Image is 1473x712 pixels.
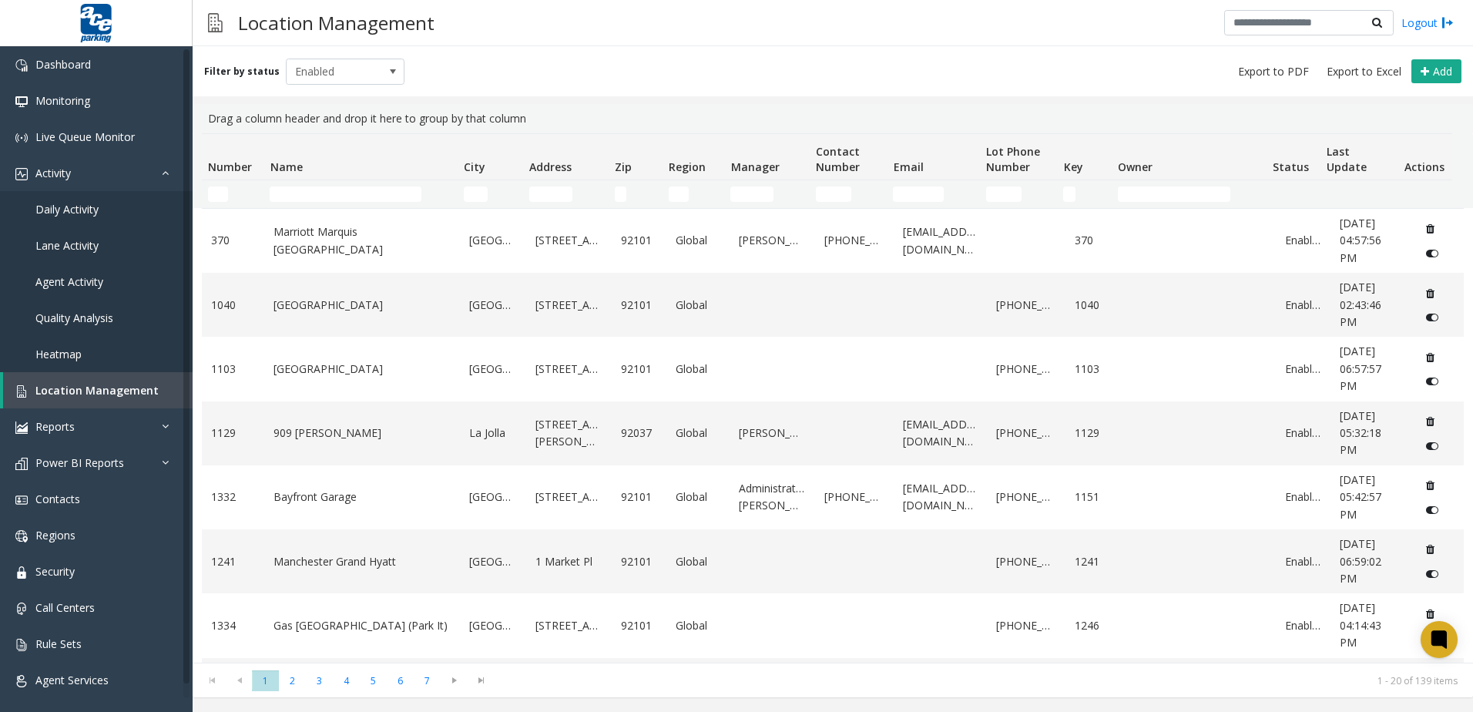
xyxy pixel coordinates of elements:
a: [PHONE_NUMBER] [996,297,1055,314]
a: 1040 [211,297,255,314]
a: Global [676,425,720,442]
td: Contact Number Filter [810,180,887,208]
a: 92101 [621,297,657,314]
td: Manager Filter [724,180,810,208]
span: Security [35,564,75,579]
a: Enabled [1285,553,1321,570]
span: Email [894,160,924,174]
button: Disable [1418,305,1447,330]
a: [STREET_ADDRESS] [535,617,603,634]
img: 'icon' [15,96,28,108]
a: [DATE] 06:59:02 PM [1340,536,1399,587]
a: [EMAIL_ADDRESS][DOMAIN_NAME] [903,223,978,258]
a: [GEOGRAPHIC_DATA] [469,297,517,314]
img: 'icon' [15,421,28,434]
img: 'icon' [15,168,28,180]
a: [STREET_ADDRESS] [535,361,603,378]
button: Delete [1418,345,1443,370]
a: 92101 [621,617,657,634]
img: 'icon' [15,639,28,651]
span: [DATE] 05:42:57 PM [1340,472,1381,522]
a: Global [676,297,720,314]
span: Activity [35,166,71,180]
td: Name Filter [263,180,457,208]
a: 1129 [1075,425,1111,442]
span: Owner [1118,160,1153,174]
span: Page 1 [252,670,279,691]
span: [DATE] 06:57:57 PM [1340,344,1381,393]
a: [EMAIL_ADDRESS][DOMAIN_NAME] [903,416,978,451]
span: Dashboard [35,57,91,72]
a: [EMAIL_ADDRESS][DOMAIN_NAME] [903,480,978,515]
a: Enabled [1285,297,1321,314]
span: Call Centers [35,600,95,615]
input: Name Filter [270,186,421,202]
button: Disable [1418,241,1447,266]
img: 'icon' [15,566,28,579]
a: 92101 [621,553,657,570]
img: 'icon' [15,132,28,144]
a: 1246 [1075,617,1111,634]
button: Delete [1418,473,1443,498]
div: Drag a column header and drop it here to group by that column [202,104,1464,133]
span: Contacts [35,492,80,506]
td: Email Filter [887,180,980,208]
img: 'icon' [15,530,28,542]
a: [GEOGRAPHIC_DATA] [469,361,517,378]
span: Region [669,160,706,174]
a: Enabled [1285,489,1321,505]
a: 92101 [621,232,657,249]
span: Agent Services [35,673,109,687]
span: Add [1433,64,1452,79]
span: Page 4 [333,670,360,691]
span: Power BI Reports [35,455,124,470]
td: City Filter [458,180,523,208]
span: Location Management [35,383,159,398]
th: Actions [1398,134,1452,180]
span: Monitoring [35,93,90,108]
a: [GEOGRAPHIC_DATA] [469,617,517,634]
a: [GEOGRAPHIC_DATA] [273,361,451,378]
span: Enabled [287,59,381,84]
a: [PHONE_NUMBER] [824,232,884,249]
a: [STREET_ADDRESS][PERSON_NAME] [535,416,603,451]
span: [DATE] 04:14:43 PM [1340,600,1381,650]
kendo-pager-info: 1 - 20 of 139 items [504,674,1458,687]
span: Go to the next page [444,674,465,687]
span: Page 3 [306,670,333,691]
span: [DATE] 06:59:02 PM [1340,536,1381,586]
td: Owner Filter [1112,180,1267,208]
a: [STREET_ADDRESS] [535,489,603,505]
button: Disable [1418,369,1447,394]
a: 1151 [1075,489,1111,505]
a: Gas [GEOGRAPHIC_DATA] (Park It) [273,617,451,634]
span: Address [529,160,572,174]
span: Contact Number [816,144,860,174]
img: 'icon' [15,494,28,506]
a: [STREET_ADDRESS] [535,297,603,314]
span: Last Update [1327,144,1367,174]
a: [DATE] 04:14:43 PM [1340,599,1399,651]
a: 1332 [211,489,255,505]
a: [GEOGRAPHIC_DATA] [469,232,517,249]
input: Contact Number Filter [816,186,851,202]
button: Delete [1418,217,1443,241]
div: Data table [193,133,1473,663]
span: Lot Phone Number [986,144,1040,174]
img: 'icon' [15,675,28,687]
span: Lane Activity [35,238,99,253]
img: 'icon' [15,59,28,72]
button: Delete [1418,601,1443,626]
span: Agent Activity [35,274,103,289]
a: 1334 [211,617,255,634]
a: Global [676,553,720,570]
span: Daily Activity [35,202,99,217]
a: 92037 [621,425,657,442]
a: Enabled [1285,232,1321,249]
td: Number Filter [202,180,263,208]
input: Number Filter [208,186,228,202]
span: Manager [731,160,780,174]
span: Reports [35,419,75,434]
button: Disable [1418,562,1447,586]
td: Status Filter [1267,180,1320,208]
